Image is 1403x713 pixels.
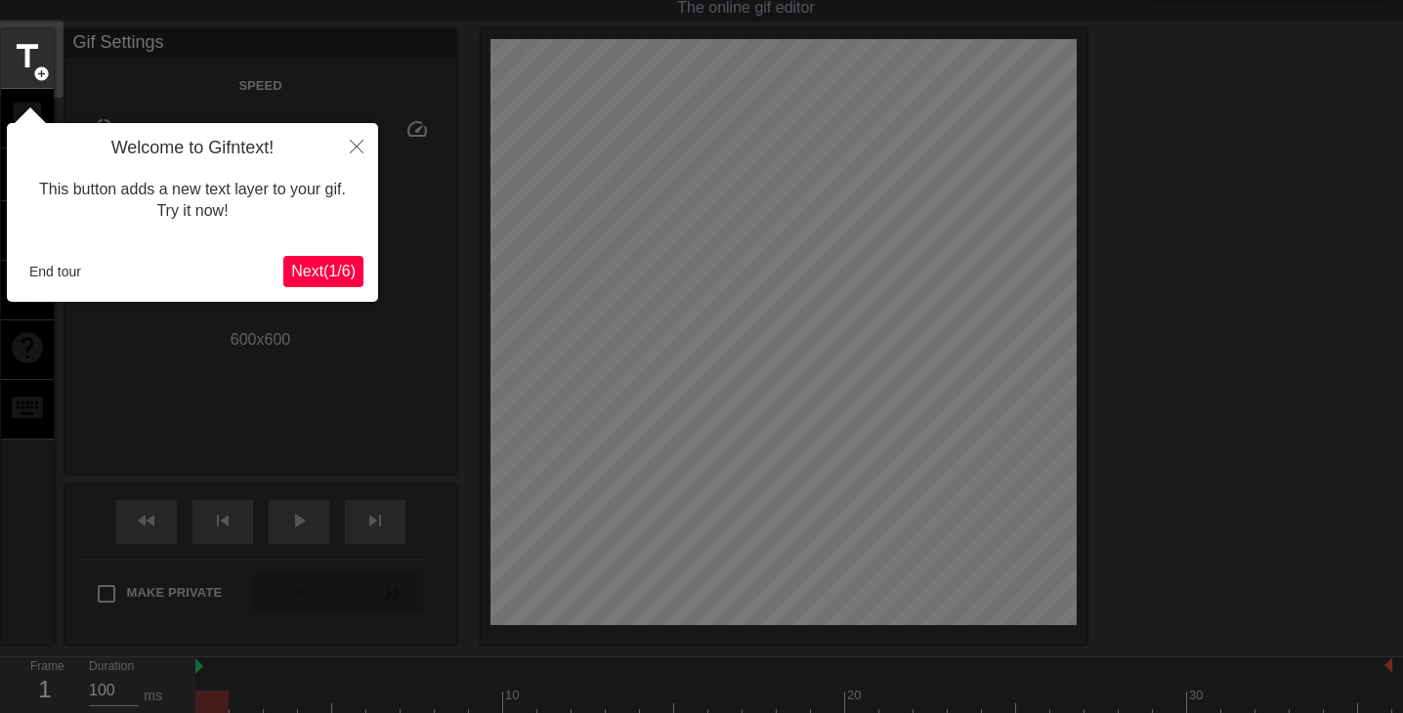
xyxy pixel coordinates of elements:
[21,257,89,286] button: End tour
[21,138,363,159] h4: Welcome to Gifntext!
[21,159,363,242] div: This button adds a new text layer to your gif. Try it now!
[335,123,378,168] button: Close
[291,263,356,279] span: Next ( 1 / 6 )
[283,256,363,287] button: Next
